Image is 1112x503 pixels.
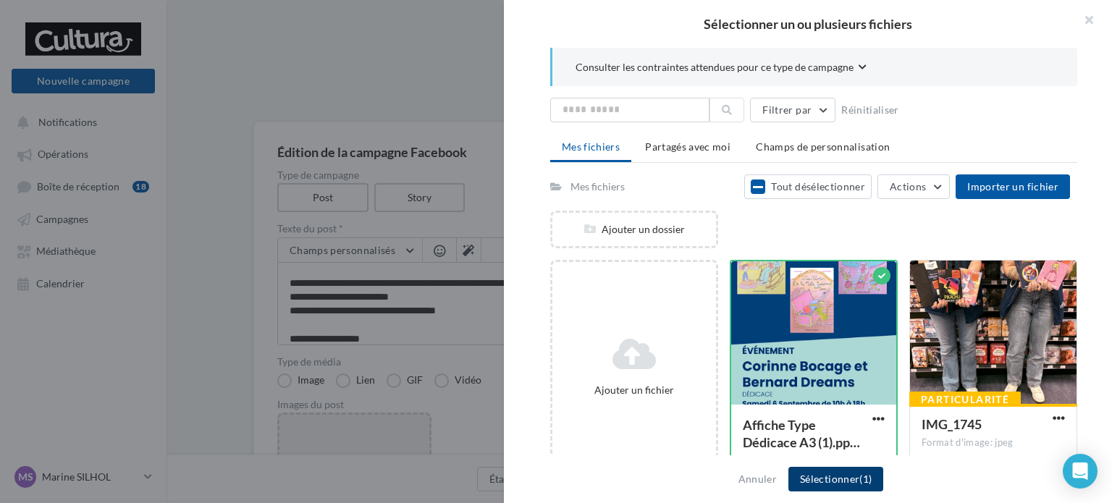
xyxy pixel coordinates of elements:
[576,60,854,75] span: Consulter les contraintes attendues pour ce type de campagne
[570,179,625,194] div: Mes fichiers
[562,140,620,153] span: Mes fichiers
[558,383,710,397] div: Ajouter un fichier
[890,180,926,193] span: Actions
[956,174,1070,199] button: Importer un fichier
[1063,454,1098,489] div: Open Intercom Messenger
[922,436,1065,449] div: Format d'image: jpeg
[835,101,905,119] button: Réinitialiser
[527,17,1089,30] h2: Sélectionner un ou plusieurs fichiers
[743,455,885,468] div: Format d'image: png
[909,392,1021,407] div: Particularité
[788,467,883,491] button: Sélectionner(1)
[859,473,872,485] span: (1)
[744,174,872,199] button: Tout désélectionner
[743,417,860,450] span: Affiche Type Dédicace A3 (1).pptx (1)
[922,416,982,432] span: IMG_1745
[552,222,716,237] div: Ajouter un dossier
[750,98,835,122] button: Filtrer par
[576,59,867,77] button: Consulter les contraintes attendues pour ce type de campagne
[733,470,783,488] button: Annuler
[645,140,730,153] span: Partagés avec moi
[877,174,950,199] button: Actions
[756,140,890,153] span: Champs de personnalisation
[967,180,1058,193] span: Importer un fichier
